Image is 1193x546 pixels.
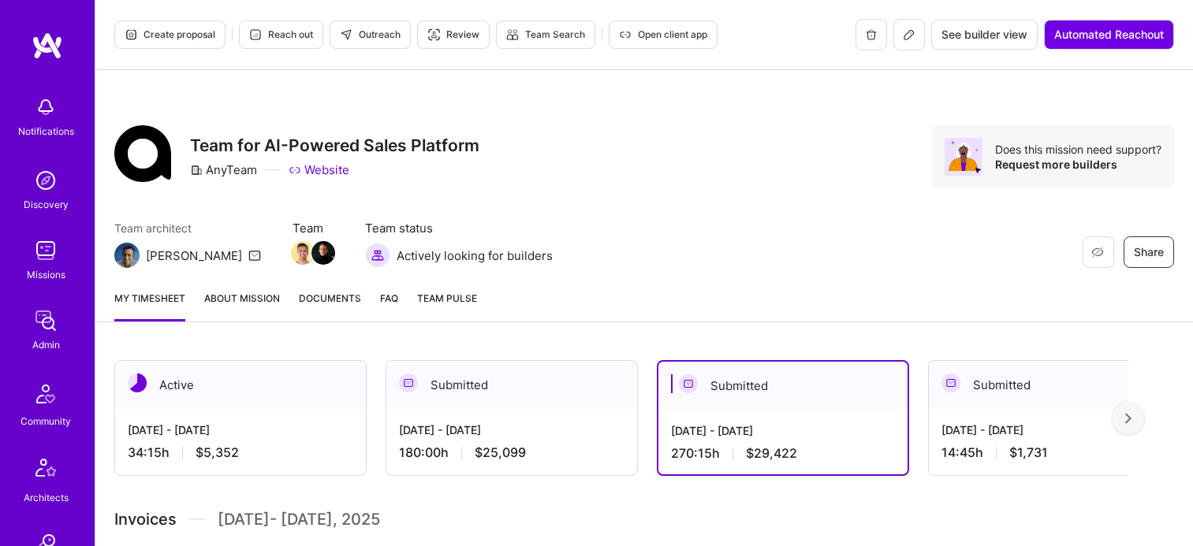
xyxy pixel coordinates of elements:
button: Create proposal [114,20,226,49]
span: Share [1134,244,1164,260]
span: Documents [299,290,361,306]
button: Review [417,20,490,49]
span: $5,352 [196,444,239,461]
span: [DATE] - [DATE] , 2025 [218,507,380,531]
img: right [1125,413,1131,424]
div: 180:00 h [399,444,624,461]
span: Open client app [619,28,707,42]
span: Team architect [114,220,261,236]
div: Submitted [386,361,637,409]
button: Team Search [496,20,595,49]
span: Team Pulse [417,292,477,304]
span: $29,422 [746,445,797,462]
button: Share [1124,236,1174,268]
span: Actively looking for builders [397,247,553,264]
div: Discovery [24,196,69,213]
div: Submitted [658,362,908,410]
span: $1,731 [1009,444,1048,461]
i: icon Proposal [125,28,137,41]
div: [DATE] - [DATE] [671,422,895,439]
img: Submitted [399,373,418,392]
span: Review [427,28,479,42]
div: Active [115,361,366,409]
button: Automated Reachout [1044,20,1174,50]
div: Community [21,413,71,429]
img: Avatar [945,138,982,176]
a: About Mission [204,290,280,321]
img: Architects [27,451,65,489]
span: See builder view [941,27,1027,43]
img: discovery [30,165,62,196]
img: bell [30,91,62,123]
span: Team Search [506,28,585,42]
img: Submitted [679,374,698,393]
span: Invoices [114,507,177,531]
i: icon CompanyGray [190,164,203,176]
a: Documents [299,290,361,321]
a: My timesheet [114,290,185,321]
button: Reach out [239,20,323,49]
img: Community [27,375,65,413]
div: [DATE] - [DATE] [399,422,624,438]
a: FAQ [380,290,398,321]
div: Notifications [18,123,74,139]
span: Team [293,220,334,236]
h3: Team for AI-Powered Sales Platform [190,136,479,155]
span: Automated Reachout [1054,27,1164,43]
div: 34:15 h [128,444,353,461]
i: icon EyeClosed [1091,246,1104,258]
img: Active [128,373,147,392]
img: Actively looking for builders [365,243,390,268]
button: Open client app [609,20,718,49]
button: Outreach [330,20,411,49]
span: Team status [365,220,553,236]
i: icon Targeter [427,28,440,41]
span: Reach out [249,28,313,42]
a: Team Member Avatar [293,240,313,266]
div: Submitted [929,361,1180,409]
a: Website [289,162,349,178]
span: Create proposal [125,28,215,42]
img: admin teamwork [30,305,62,336]
a: Team Pulse [417,290,477,321]
div: Missions [27,266,65,283]
div: [DATE] - [DATE] [941,422,1167,438]
i: icon Mail [248,249,261,262]
div: [PERSON_NAME] [146,247,242,264]
img: Team Architect [114,243,140,268]
div: [DATE] - [DATE] [128,422,353,438]
div: Architects [24,489,69,506]
a: Team Member Avatar [313,240,334,266]
img: Team Member Avatar [311,241,335,265]
img: Divider [189,507,205,531]
div: Admin [32,336,60,353]
img: teamwork [30,235,62,266]
span: Outreach [340,28,401,42]
div: 14:45 h [941,444,1167,461]
div: 270:15 h [671,445,895,462]
button: See builder view [931,20,1038,50]
img: Team Member Avatar [291,241,315,265]
div: Does this mission need support? [995,142,1161,157]
span: $25,099 [475,444,526,461]
div: AnyTeam [190,162,257,178]
img: Submitted [941,373,960,392]
img: Company Logo [114,125,171,182]
div: Request more builders [995,157,1161,172]
img: logo [32,32,63,60]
